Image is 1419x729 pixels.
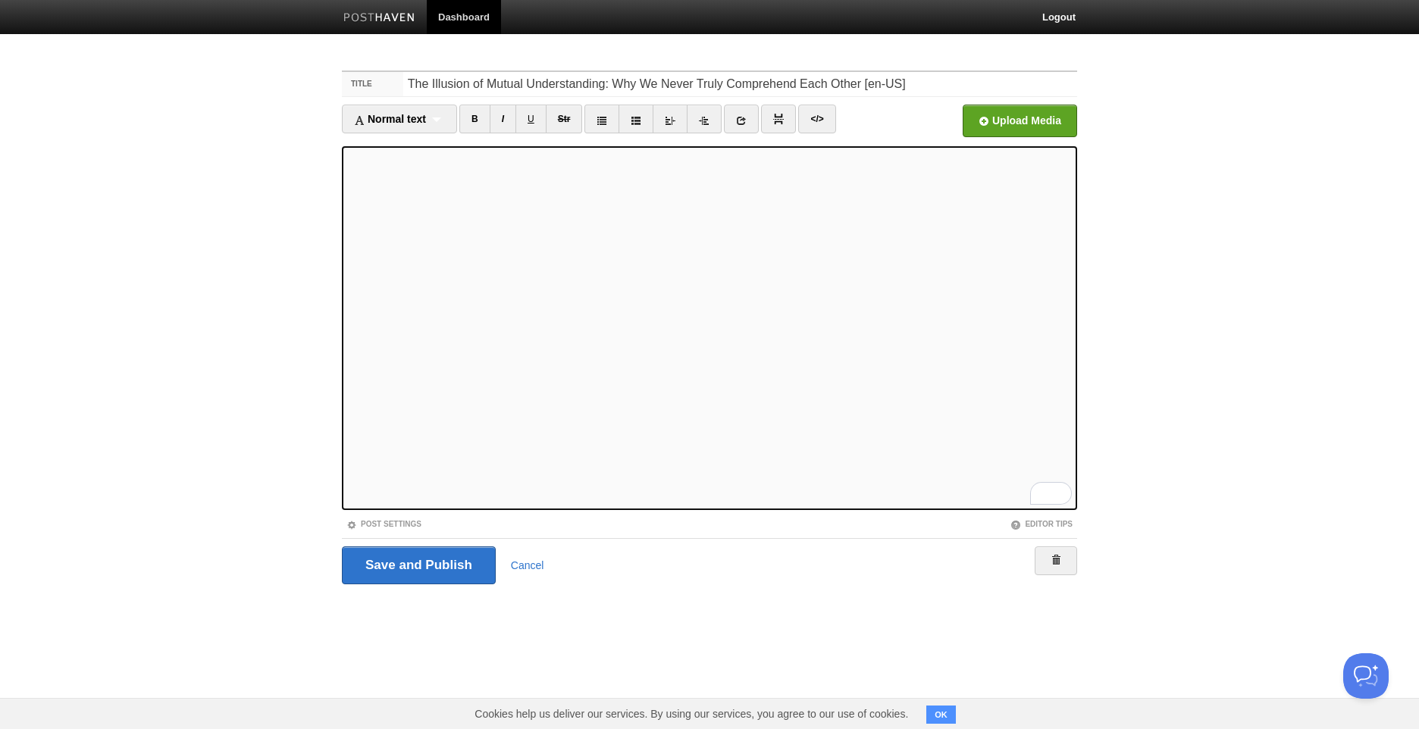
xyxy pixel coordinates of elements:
a: </> [798,105,835,133]
span: Normal text [354,113,426,125]
a: I [490,105,516,133]
a: Str [546,105,583,133]
input: Save and Publish [342,546,496,584]
a: B [459,105,490,133]
a: Cancel [511,559,544,571]
a: Editor Tips [1010,520,1073,528]
span: Cookies help us deliver our services. By using our services, you agree to our use of cookies. [459,699,923,729]
img: Posthaven-bar [343,13,415,24]
button: OK [926,706,956,724]
a: Post Settings [346,520,421,528]
del: Str [558,114,571,124]
iframe: Help Scout Beacon - Open [1343,653,1389,699]
label: Title [342,72,403,96]
img: pagebreak-icon.png [773,114,784,124]
a: U [515,105,547,133]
